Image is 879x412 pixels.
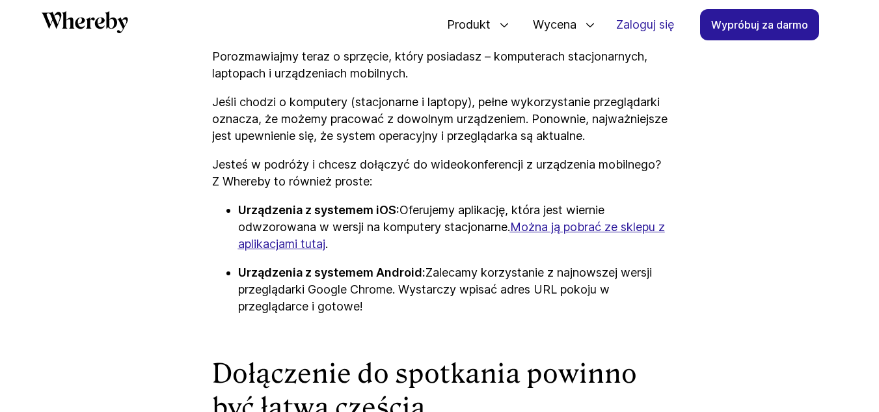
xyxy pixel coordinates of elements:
[616,18,674,31] font: Zaloguj się
[42,11,128,33] svg: Za pomocą którego
[238,266,652,313] font: Zalecamy korzystanie z najnowszej wersji przeglądarki Google Chrome. Wystarczy wpisać adres URL p...
[238,203,604,234] font: Oferujemy aplikację, która jest wiernie odwzorowana w wersji na komputery stacjonarne.
[212,95,668,143] font: Jeśli chodzi o komputery (stacjonarne i laptopy), pełne wykorzystanie przeglądarki oznacza, że ​​...
[212,49,647,80] font: Porozmawiajmy teraz o sprzęcie, który posiadasz – komputerach stacjonarnych, laptopach i urządzen...
[238,220,665,251] a: Można ją pobrać ze sklepu z aplikacjami tutaj
[700,9,819,40] a: Wypróbuj za darmo
[212,158,661,188] font: Jesteś w podróży i chcesz dołączyć do wideokonferencji z urządzenia mobilnego? Z Whereby to równi...
[711,18,808,31] font: Wypróbuj za darmo
[606,10,684,40] a: Zaloguj się
[238,203,399,217] font: Urządzenia z systemem iOS:
[533,18,576,31] font: Wycena
[447,18,491,31] font: Produkt
[238,266,426,279] font: Urządzenia z systemem Android:
[325,237,328,251] font: .
[42,11,128,38] a: Za pomocą którego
